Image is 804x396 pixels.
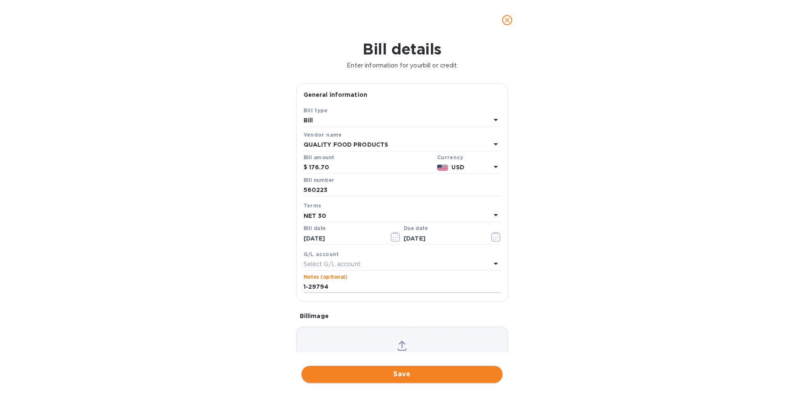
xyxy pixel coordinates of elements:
div: $ [304,161,309,174]
b: Bill [304,117,313,124]
input: $ Enter bill amount [309,161,434,174]
label: Notes (optional) [304,274,348,280]
b: Currency [437,154,463,160]
b: NET 30 [304,212,327,219]
b: Bill type [304,107,328,114]
b: General information [304,91,368,98]
b: Vendor name [304,132,342,138]
label: Bill date [304,226,326,231]
label: Bill number [304,178,334,183]
label: Bill amount [304,155,334,160]
input: Enter notes [304,281,501,293]
span: Save [308,369,496,379]
input: Enter bill number [304,184,501,197]
button: close [497,10,517,30]
h1: Bill details [7,40,797,58]
p: Bill image [300,312,505,320]
img: USD [437,165,448,171]
b: USD [451,164,464,171]
button: Save [301,366,502,383]
p: Select G/L account [304,260,361,269]
b: QUALITY FOOD PRODUCTS [304,141,389,148]
p: Enter information for your bill or credit [7,61,797,70]
b: Terms [304,202,322,209]
label: Due date [404,226,428,231]
input: Due date [404,232,483,245]
input: Select date [304,232,383,245]
b: G/L account [304,251,339,257]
